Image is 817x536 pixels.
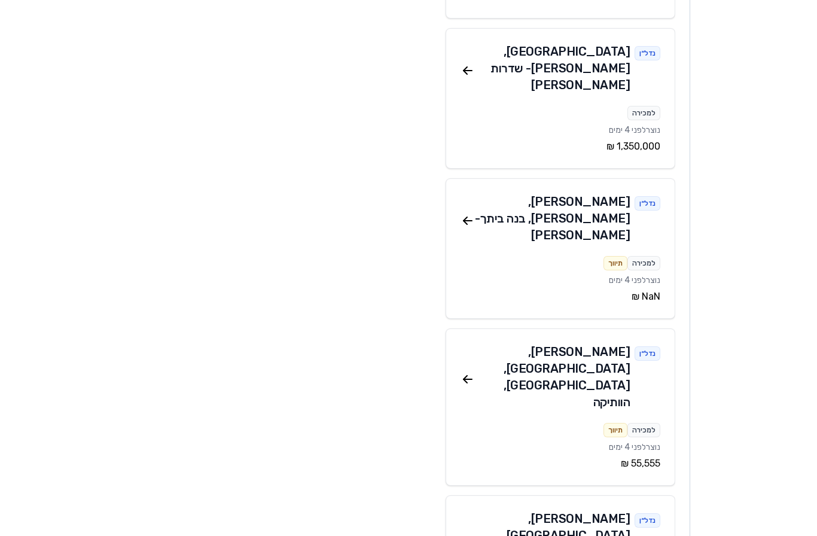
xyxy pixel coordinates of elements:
div: נדל״ן [635,196,660,211]
div: למכירה [627,423,660,437]
div: [GEOGRAPHIC_DATA] , [PERSON_NAME] - שדרות [PERSON_NAME] [475,43,630,93]
span: נוצר לפני 4 ימים [609,275,660,285]
div: ‏NaN ‏₪ [461,290,660,304]
div: ‏1,350,000 ‏₪ [461,139,660,154]
div: למכירה [627,256,660,270]
div: נדל״ן [635,513,660,528]
div: למכירה [627,106,660,120]
span: נוצר לפני 4 ימים [609,125,660,135]
div: תיווך [603,256,627,270]
div: תיווך [603,423,627,437]
div: [PERSON_NAME] , [GEOGRAPHIC_DATA], [GEOGRAPHIC_DATA], הוותיקה [475,343,630,410]
div: נדל״ן [635,346,660,361]
div: נדל״ן [635,46,660,60]
div: ‏55,555 ‏₪ [461,456,660,471]
span: נוצר לפני 4 ימים [609,442,660,452]
div: [PERSON_NAME] , [PERSON_NAME], בנה ביתך - [PERSON_NAME] [475,193,630,243]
